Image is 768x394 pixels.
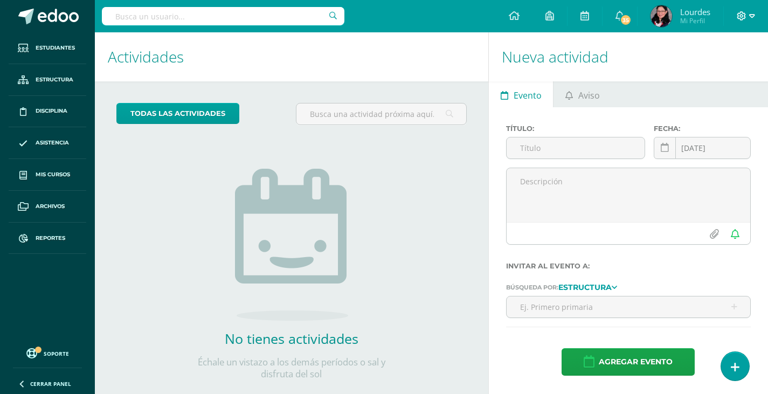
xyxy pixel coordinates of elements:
span: Reportes [36,234,65,243]
span: Estructura [36,75,73,84]
p: Échale un vistazo a los demás períodos o sal y disfruta del sol [184,356,399,380]
a: Reportes [9,223,86,254]
a: Estructura [9,64,86,96]
span: Mis cursos [36,170,70,179]
a: Mis cursos [9,159,86,191]
span: Mi Perfil [680,16,710,25]
span: Aviso [578,82,600,108]
span: Agregar evento [599,349,673,375]
a: Estudiantes [9,32,86,64]
input: Busca un usuario... [102,7,344,25]
span: Cerrar panel [30,380,71,388]
a: todas las Actividades [116,103,239,124]
a: Disciplina [9,96,86,128]
input: Título [507,137,645,158]
span: Lourdes [680,6,710,17]
a: Aviso [553,81,611,107]
span: Evento [514,82,542,108]
span: Estudiantes [36,44,75,52]
h2: No tienes actividades [184,329,399,348]
h1: Nueva actividad [502,32,755,81]
label: Fecha: [654,125,751,133]
label: Invitar al evento a: [506,262,751,270]
img: 5b5dc2834911c0cceae0df2d5a0ff844.png [651,5,672,27]
label: Título: [506,125,645,133]
input: Ej. Primero primaria [507,296,750,317]
a: Estructura [558,283,617,291]
a: Soporte [13,345,82,360]
span: Asistencia [36,139,69,147]
a: Evento [489,81,553,107]
span: Disciplina [36,107,67,115]
a: Asistencia [9,127,86,159]
button: Agregar evento [562,348,695,376]
img: no_activities.png [235,169,348,321]
a: Archivos [9,191,86,223]
input: Busca una actividad próxima aquí... [296,103,466,125]
span: Archivos [36,202,65,211]
span: Soporte [44,350,69,357]
span: Búsqueda por: [506,284,558,291]
span: 35 [620,14,632,26]
h1: Actividades [108,32,475,81]
strong: Estructura [558,282,612,292]
input: Fecha de entrega [654,137,750,158]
